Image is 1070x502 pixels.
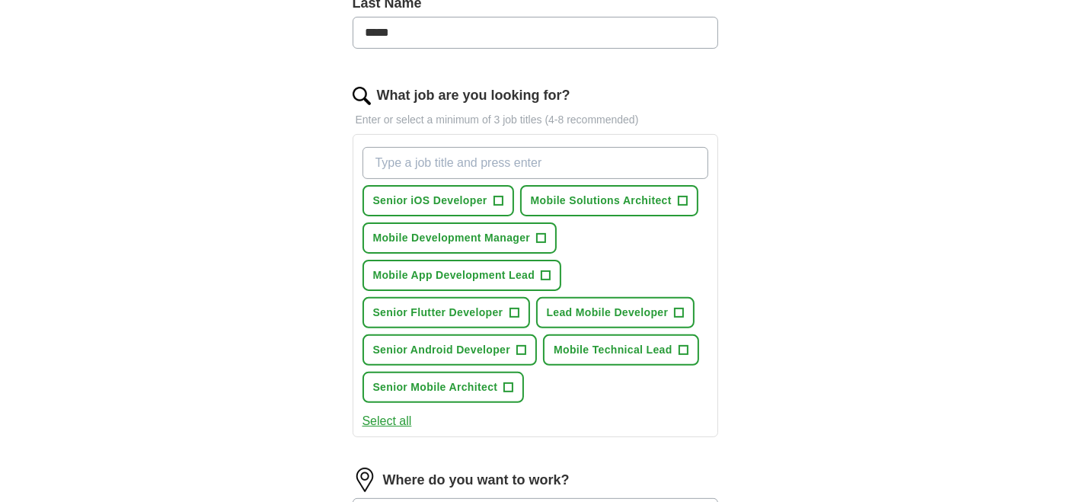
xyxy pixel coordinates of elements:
span: Senior Flutter Developer [373,305,503,321]
span: Senior Android Developer [373,342,511,358]
span: Mobile App Development Lead [373,267,535,283]
button: Select all [363,412,412,430]
button: Mobile Technical Lead [543,334,699,366]
button: Mobile App Development Lead [363,260,562,291]
span: Senior Mobile Architect [373,379,498,395]
button: Senior Mobile Architect [363,372,525,403]
label: What job are you looking for? [377,85,570,106]
input: Type a job title and press enter [363,147,708,179]
span: Senior iOS Developer [373,193,487,209]
button: Senior Flutter Developer [363,297,530,328]
button: Mobile Development Manager [363,222,557,254]
span: Mobile Technical Lead [554,342,672,358]
span: Mobile Solutions Architect [531,193,672,209]
button: Lead Mobile Developer [536,297,695,328]
button: Senior iOS Developer [363,185,514,216]
img: location.png [353,468,377,492]
img: search.png [353,87,371,105]
button: Mobile Solutions Architect [520,185,698,216]
span: Lead Mobile Developer [547,305,669,321]
label: Where do you want to work? [383,470,570,491]
p: Enter or select a minimum of 3 job titles (4-8 recommended) [353,112,718,128]
button: Senior Android Developer [363,334,538,366]
span: Mobile Development Manager [373,230,531,246]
